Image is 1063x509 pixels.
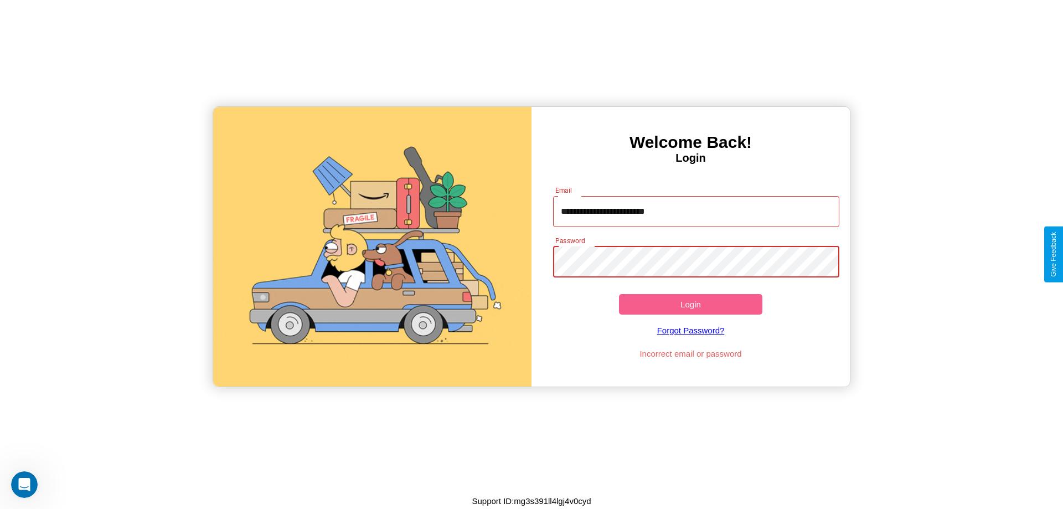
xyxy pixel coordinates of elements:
img: gif [213,107,531,387]
h4: Login [531,152,850,164]
h3: Welcome Back! [531,133,850,152]
label: Password [555,236,585,245]
button: Login [619,294,762,315]
label: Email [555,186,572,195]
div: Give Feedback [1050,232,1057,277]
p: Support ID: mg3s391ll4lgj4v0cyd [472,493,591,508]
iframe: Intercom live chat [11,471,38,498]
p: Incorrect email or password [548,346,834,361]
a: Forgot Password? [548,315,834,346]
